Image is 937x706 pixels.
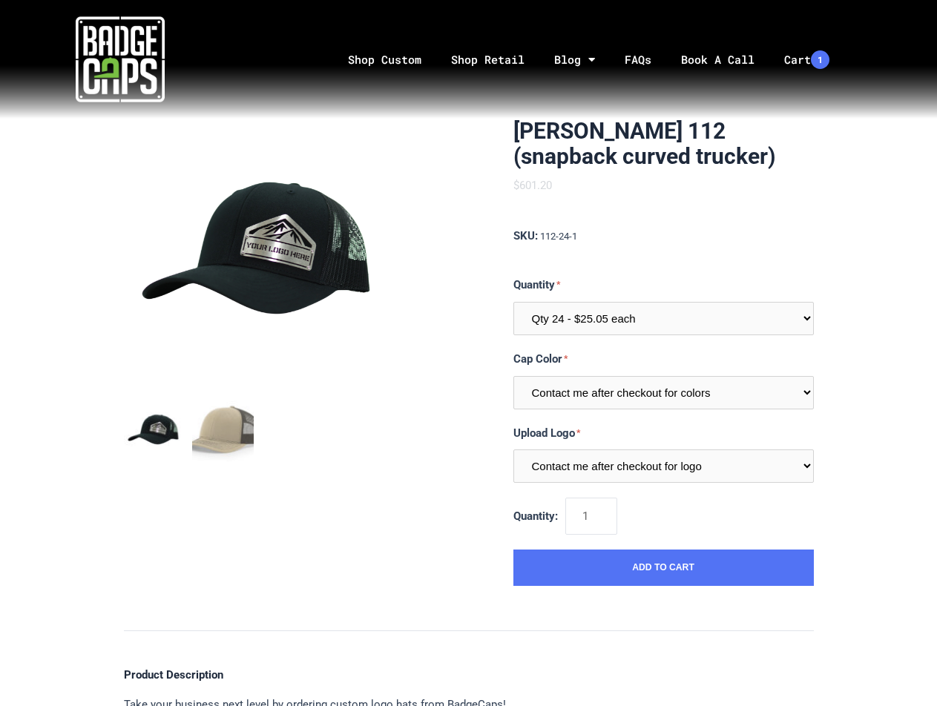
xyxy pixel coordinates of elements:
[513,276,814,294] label: Quantity
[513,119,814,169] h1: [PERSON_NAME] 112 (snapback curved trucker)
[513,509,558,523] span: Quantity:
[124,119,398,393] img: BadgeCaps - Richardson 112
[539,21,610,99] a: Blog
[540,231,577,242] span: 112-24-1
[513,179,552,192] span: $601.20
[333,21,436,99] a: Shop Custom
[240,21,937,99] nav: Menu
[76,15,165,104] img: badgecaps white logo with green acccent
[513,229,538,243] span: SKU:
[513,550,814,587] button: Add to Cart
[436,21,539,99] a: Shop Retail
[610,21,666,99] a: FAQs
[769,21,844,99] a: Cart1
[666,21,769,99] a: Book A Call
[513,424,814,443] label: Upload Logo
[192,400,254,462] button: mark as featured image
[513,350,814,369] label: Cap Color
[124,668,814,682] h4: Product Description
[124,400,185,462] button: mark as featured image
[124,400,185,462] img: BadgeCaps - Richardson 112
